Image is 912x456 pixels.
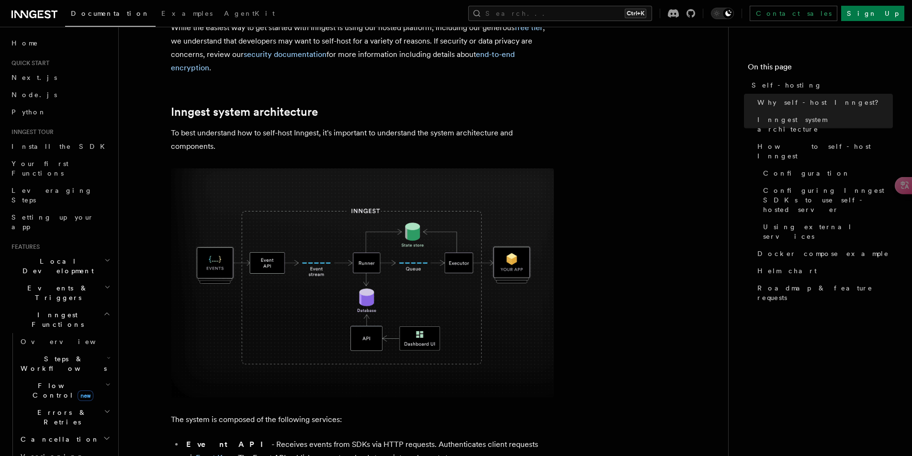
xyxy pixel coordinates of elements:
span: Errors & Retries [17,408,104,427]
span: Configuring Inngest SDKs to use self-hosted server [763,186,893,214]
a: Configuration [759,165,893,182]
a: free tier [515,23,543,32]
span: Node.js [11,91,57,99]
span: Inngest Functions [8,310,103,329]
button: Flow Controlnew [17,377,113,404]
span: Examples [161,10,213,17]
span: Cancellation [17,434,100,444]
span: Setting up your app [11,213,94,231]
a: Python [8,103,113,121]
img: Inngest system architecture diagram [171,168,554,398]
span: How to self-host Inngest [757,142,893,161]
span: Steps & Workflows [17,354,107,373]
a: Documentation [65,3,156,27]
span: Leveraging Steps [11,187,92,204]
a: Inngest system architecture [754,111,893,138]
span: Inngest tour [8,128,54,136]
span: Events & Triggers [8,283,104,302]
button: Toggle dark mode [711,8,734,19]
span: Why self-host Inngest? [757,98,885,107]
a: Next.js [8,69,113,86]
span: Features [8,243,40,251]
a: Examples [156,3,218,26]
span: Flow Control [17,381,105,400]
p: To best understand how to self-host Inngest, it's important to understand the system architecture... [171,126,554,153]
span: Overview [21,338,119,345]
button: Events & Triggers [8,279,113,306]
a: Home [8,34,113,52]
strong: Event API [186,440,271,449]
button: Search...Ctrl+K [468,6,652,21]
a: Inngest system architecture [171,105,318,119]
a: AgentKit [218,3,281,26]
span: Using external services [763,222,893,241]
a: Roadmap & feature requests [754,279,893,306]
a: Your first Functions [8,155,113,182]
button: Local Development [8,253,113,279]
span: Python [11,108,46,116]
a: Using external services [759,218,893,245]
a: Node.js [8,86,113,103]
a: Helm chart [754,262,893,279]
span: Docker compose example [757,249,889,258]
span: Next.js [11,74,57,81]
a: How to self-host Inngest [754,138,893,165]
a: Install the SDK [8,138,113,155]
a: Self-hosting [748,77,893,94]
a: Contact sales [750,6,837,21]
a: Configuring Inngest SDKs to use self-hosted server [759,182,893,218]
a: Docker compose example [754,245,893,262]
a: Setting up your app [8,209,113,235]
p: The system is composed of the following services: [171,413,554,426]
span: Home [11,38,38,48]
a: Leveraging Steps [8,182,113,209]
span: Roadmap & feature requests [757,283,893,302]
a: Why self-host Inngest? [754,94,893,111]
button: Errors & Retries [17,404,113,431]
button: Inngest Functions [8,306,113,333]
span: Local Development [8,256,104,276]
button: Cancellation [17,431,113,448]
h4: On this page [748,61,893,77]
span: Configuration [763,168,850,178]
span: Documentation [71,10,150,17]
a: Overview [17,333,113,350]
a: Sign Up [841,6,904,21]
a: security documentation [244,50,327,59]
p: While the easiest way to get started with Inngest is using our hosted platform, including our gen... [171,21,554,75]
span: Inngest system architecture [757,115,893,134]
span: Install the SDK [11,143,111,150]
span: Your first Functions [11,160,68,177]
kbd: Ctrl+K [625,9,646,18]
span: new [78,390,93,401]
span: Self-hosting [752,80,822,90]
button: Steps & Workflows [17,350,113,377]
span: Quick start [8,59,49,67]
span: AgentKit [224,10,275,17]
span: Helm chart [757,266,817,276]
